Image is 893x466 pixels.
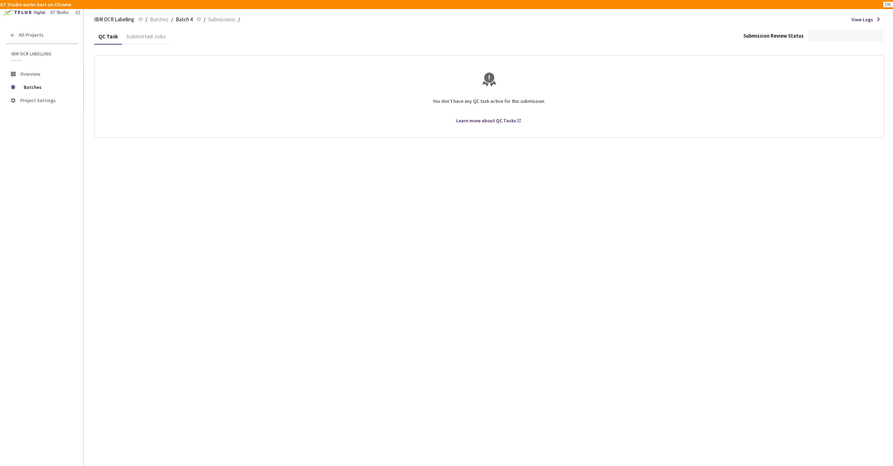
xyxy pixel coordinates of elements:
[149,15,170,23] a: Batches
[883,2,893,7] button: OK
[24,80,72,94] span: Batches
[743,32,804,39] div: Submission Review Status
[50,9,69,16] div: GT Studio
[171,15,173,24] li: /
[204,15,205,24] li: /
[456,117,516,124] div: Learn more about QC Tasks
[19,32,44,38] span: All Projects
[150,15,168,24] span: Batches
[176,15,193,24] span: Batch 4
[103,92,875,117] div: You don’t have any QC task active for this submission.
[851,16,873,23] span: View Logs
[20,71,40,77] span: Overview
[20,97,56,104] span: Project Settings
[238,15,240,24] li: /
[94,15,134,24] span: IBM OCR Labelling
[94,33,122,45] div: QC Task
[208,15,235,24] span: Submissions
[11,51,74,57] span: IBM OCR Labelling
[122,33,170,45] div: Submitted Jobs
[145,15,147,24] li: /
[207,15,237,23] a: Submissions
